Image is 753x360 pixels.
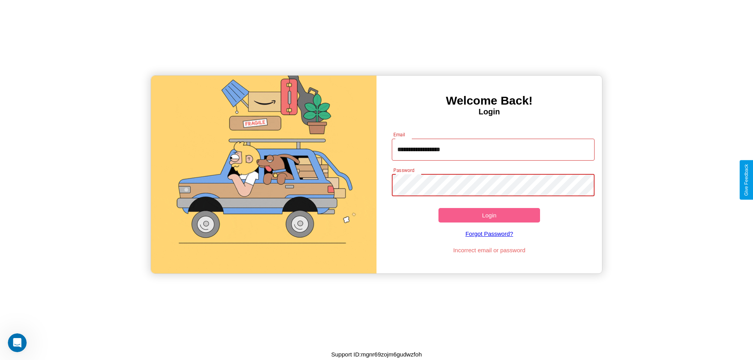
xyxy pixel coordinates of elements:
p: Support ID: mgnr69zojm6gudwzfoh [331,349,422,360]
label: Password [393,167,414,174]
div: Give Feedback [744,164,749,196]
button: Login [438,208,540,223]
label: Email [393,131,406,138]
a: Forgot Password? [388,223,591,245]
h3: Welcome Back! [376,94,602,107]
h4: Login [376,107,602,116]
iframe: Intercom live chat [8,333,27,352]
img: gif [151,76,376,273]
p: Incorrect email or password [388,245,591,255]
